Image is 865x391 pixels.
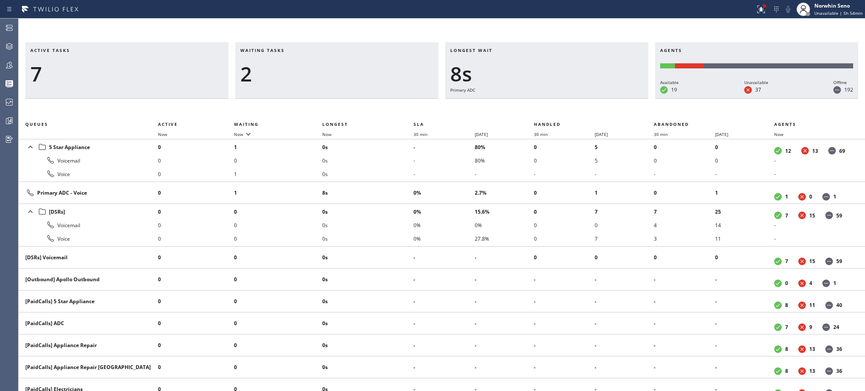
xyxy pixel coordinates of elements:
[744,86,752,94] dt: Unavailable
[240,47,285,53] span: Waiting tasks
[30,47,70,53] span: Active tasks
[322,273,413,286] li: 0s
[25,320,151,327] div: [PaidCalls] ADC
[534,251,595,264] li: 0
[715,361,774,374] li: -
[475,205,534,218] li: 15.6%
[413,140,475,154] li: -
[158,295,234,308] li: 0
[654,154,715,167] li: 0
[158,154,234,167] li: 0
[413,251,475,264] li: -
[836,345,842,353] dd: 36
[836,212,842,219] dd: 59
[715,131,728,137] span: [DATE]
[158,339,234,352] li: 0
[158,273,234,286] li: 0
[534,154,595,167] li: 0
[158,205,234,218] li: 0
[322,140,413,154] li: 0s
[450,86,643,94] div: Primary ADC
[654,232,715,245] li: 3
[809,193,812,200] dd: 0
[234,131,243,137] span: Now
[413,218,475,232] li: 0%
[839,147,845,155] dd: 69
[809,280,812,287] dd: 4
[534,205,595,218] li: 0
[534,186,595,200] li: 0
[25,342,151,349] div: [PaidCalls] Appliance Repair
[654,339,715,352] li: -
[774,367,782,375] dt: Available
[801,147,809,155] dt: Unavailable
[595,273,654,286] li: -
[595,339,654,352] li: -
[534,232,595,245] li: 0
[234,218,322,232] li: 0
[833,79,853,86] div: Offline
[413,167,475,181] li: -
[774,212,782,219] dt: Available
[413,361,475,374] li: -
[654,205,715,218] li: 7
[809,345,815,353] dd: 13
[809,212,815,219] dd: 15
[715,295,774,308] li: -
[234,232,322,245] li: 0
[234,361,322,374] li: 0
[785,147,791,155] dd: 12
[785,345,788,353] dd: 8
[744,79,768,86] div: Unavailable
[774,301,782,309] dt: Available
[322,131,332,137] span: Now
[158,218,234,232] li: 0
[825,258,833,265] dt: Offline
[825,367,833,375] dt: Offline
[413,186,475,200] li: 0%
[322,317,413,330] li: 0s
[774,258,782,265] dt: Available
[475,140,534,154] li: 80%
[654,361,715,374] li: -
[715,251,774,264] li: 0
[836,367,842,375] dd: 36
[814,10,862,16] span: Unavailable | 5h 54min
[654,140,715,154] li: 0
[822,323,830,331] dt: Offline
[785,193,788,200] dd: 1
[322,205,413,218] li: 0s
[234,273,322,286] li: 0
[774,131,783,137] span: Now
[715,154,774,167] li: 0
[715,186,774,200] li: 1
[660,79,679,86] div: Available
[234,140,322,154] li: 1
[798,193,806,201] dt: Unavailable
[715,339,774,352] li: -
[534,361,595,374] li: -
[158,140,234,154] li: 0
[825,301,833,309] dt: Offline
[774,232,855,245] li: -
[475,361,534,374] li: -
[809,301,815,309] dd: 11
[322,339,413,352] li: 0s
[798,301,806,309] dt: Unavailable
[475,154,534,167] li: 80%
[774,193,782,201] dt: Available
[534,218,595,232] li: 0
[413,121,424,127] span: SLA
[234,295,322,308] li: 0
[822,193,830,201] dt: Offline
[25,155,151,166] div: Voicemail
[809,367,815,375] dd: 13
[654,186,715,200] li: 0
[413,273,475,286] li: -
[654,121,689,127] span: Abandoned
[158,167,234,181] li: 0
[25,298,151,305] div: [PaidCalls] 5 Star Appliance
[822,280,830,287] dt: Offline
[785,367,788,375] dd: 8
[654,131,668,137] span: 30 min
